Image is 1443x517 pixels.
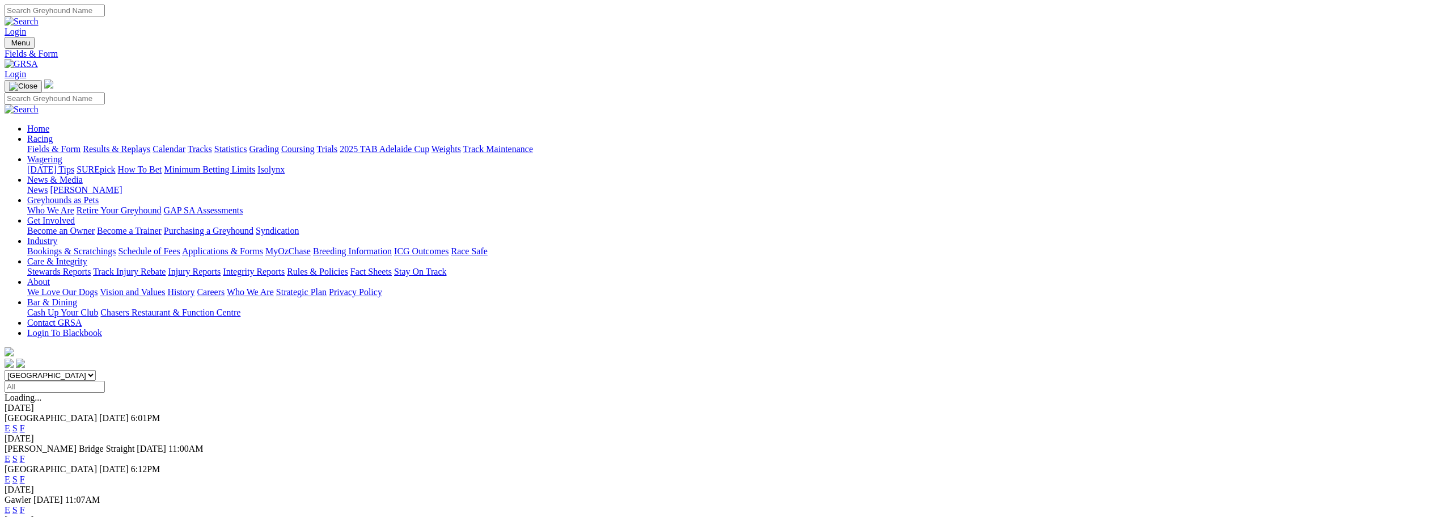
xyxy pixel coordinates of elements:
[65,495,100,505] span: 11:07AM
[27,308,98,317] a: Cash Up Your Club
[5,5,105,16] input: Search
[27,134,53,144] a: Racing
[27,236,57,246] a: Industry
[5,444,134,453] span: [PERSON_NAME] Bridge Straight
[5,434,1438,444] div: [DATE]
[265,246,311,256] a: MyOzChase
[99,413,129,423] span: [DATE]
[27,267,1438,277] div: Care & Integrity
[27,165,1438,175] div: Wagering
[394,246,448,256] a: ICG Outcomes
[5,495,31,505] span: Gawler
[27,246,1438,257] div: Industry
[5,80,42,93] button: Toggle navigation
[329,287,382,297] a: Privacy Policy
[223,267,285,276] a: Integrity Reports
[20,423,25,433] a: F
[153,144,185,154] a: Calendar
[5,423,10,433] a: E
[5,37,35,49] button: Toggle navigation
[5,16,39,27] img: Search
[27,216,75,225] a: Get Involved
[164,165,255,174] a: Minimum Betting Limits
[27,144,1438,154] div: Racing
[27,185,1438,195] div: News & Media
[16,359,25,368] img: twitter.svg
[5,27,26,36] a: Login
[27,287,98,297] a: We Love Our Dogs
[12,454,18,464] a: S
[287,267,348,276] a: Rules & Policies
[27,308,1438,318] div: Bar & Dining
[463,144,533,154] a: Track Maintenance
[27,246,116,256] a: Bookings & Scratchings
[350,267,392,276] a: Fact Sheets
[12,474,18,484] a: S
[431,144,461,154] a: Weights
[20,454,25,464] a: F
[5,381,105,393] input: Select date
[12,423,18,433] a: S
[137,444,166,453] span: [DATE]
[5,454,10,464] a: E
[256,226,299,236] a: Syndication
[257,165,285,174] a: Isolynx
[27,277,50,287] a: About
[131,413,160,423] span: 6:01PM
[188,144,212,154] a: Tracks
[5,59,38,69] img: GRSA
[27,257,87,266] a: Care & Integrity
[182,246,263,256] a: Applications & Forms
[27,175,83,184] a: News & Media
[27,297,77,307] a: Bar & Dining
[5,347,14,356] img: logo-grsa-white.png
[27,144,81,154] a: Fields & Form
[27,226,95,236] a: Become an Owner
[451,246,487,256] a: Race Safe
[167,287,194,297] a: History
[164,226,253,236] a: Purchasing a Greyhound
[12,505,18,515] a: S
[276,287,327,297] a: Strategic Plan
[5,69,26,79] a: Login
[5,104,39,115] img: Search
[20,505,25,515] a: F
[5,464,97,474] span: [GEOGRAPHIC_DATA]
[340,144,429,154] a: 2025 TAB Adelaide Cup
[168,444,204,453] span: 11:00AM
[27,154,62,164] a: Wagering
[131,464,160,474] span: 6:12PM
[394,267,446,276] a: Stay On Track
[214,144,247,154] a: Statistics
[27,205,1438,216] div: Greyhounds as Pets
[27,318,82,327] a: Contact GRSA
[99,464,129,474] span: [DATE]
[281,144,315,154] a: Coursing
[5,393,41,402] span: Loading...
[5,49,1438,59] a: Fields & Form
[44,79,53,89] img: logo-grsa-white.png
[5,359,14,368] img: facebook.svg
[20,474,25,484] a: F
[100,287,165,297] a: Vision and Values
[27,205,74,215] a: Who We Are
[168,267,221,276] a: Injury Reports
[27,124,49,133] a: Home
[197,287,225,297] a: Careers
[9,82,37,91] img: Close
[27,287,1438,297] div: About
[316,144,337,154] a: Trials
[313,246,392,256] a: Breeding Information
[5,93,105,104] input: Search
[27,185,48,195] a: News
[5,474,10,484] a: E
[27,165,74,174] a: [DATE] Tips
[227,287,274,297] a: Who We Are
[33,495,63,505] span: [DATE]
[5,485,1438,495] div: [DATE]
[5,413,97,423] span: [GEOGRAPHIC_DATA]
[77,165,115,174] a: SUREpick
[83,144,150,154] a: Results & Replays
[118,246,180,256] a: Schedule of Fees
